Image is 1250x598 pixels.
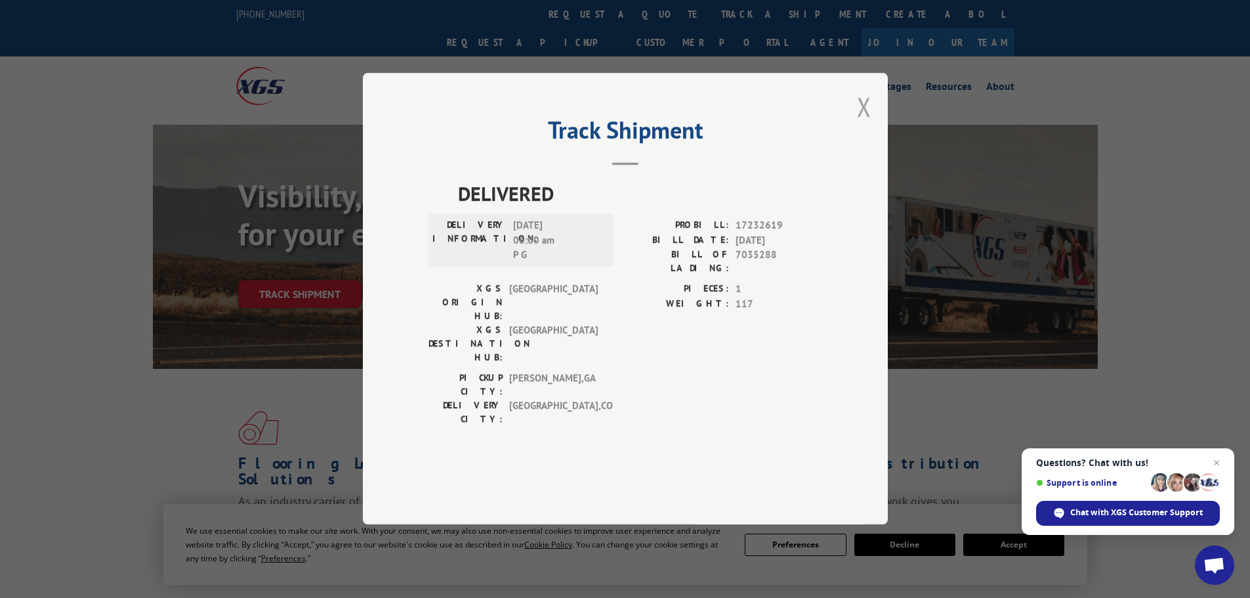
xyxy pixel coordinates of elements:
[428,399,503,427] label: DELIVERY CITY:
[428,372,503,399] label: PICKUP CITY:
[736,219,822,234] span: 17232619
[1195,545,1234,585] div: Open chat
[509,399,598,427] span: [GEOGRAPHIC_DATA] , CO
[857,89,871,124] button: Close modal
[509,324,598,365] span: [GEOGRAPHIC_DATA]
[625,219,729,234] label: PROBILL:
[509,282,598,324] span: [GEOGRAPHIC_DATA]
[625,282,729,297] label: PIECES:
[625,233,729,248] label: BILL DATE:
[1036,501,1220,526] div: Chat with XGS Customer Support
[1070,507,1203,519] span: Chat with XGS Customer Support
[736,282,822,297] span: 1
[736,248,822,276] span: 7035288
[625,297,729,312] label: WEIGHT:
[625,248,729,276] label: BILL OF LADING:
[458,179,822,209] span: DELIVERED
[1036,478,1146,488] span: Support is online
[432,219,507,263] label: DELIVERY INFORMATION:
[513,219,602,263] span: [DATE] 06:00 am P G
[1209,455,1224,471] span: Close chat
[428,324,503,365] label: XGS DESTINATION HUB:
[736,233,822,248] span: [DATE]
[428,121,822,146] h2: Track Shipment
[736,297,822,312] span: 117
[428,282,503,324] label: XGS ORIGIN HUB:
[1036,458,1220,468] span: Questions? Chat with us!
[509,372,598,399] span: [PERSON_NAME] , GA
